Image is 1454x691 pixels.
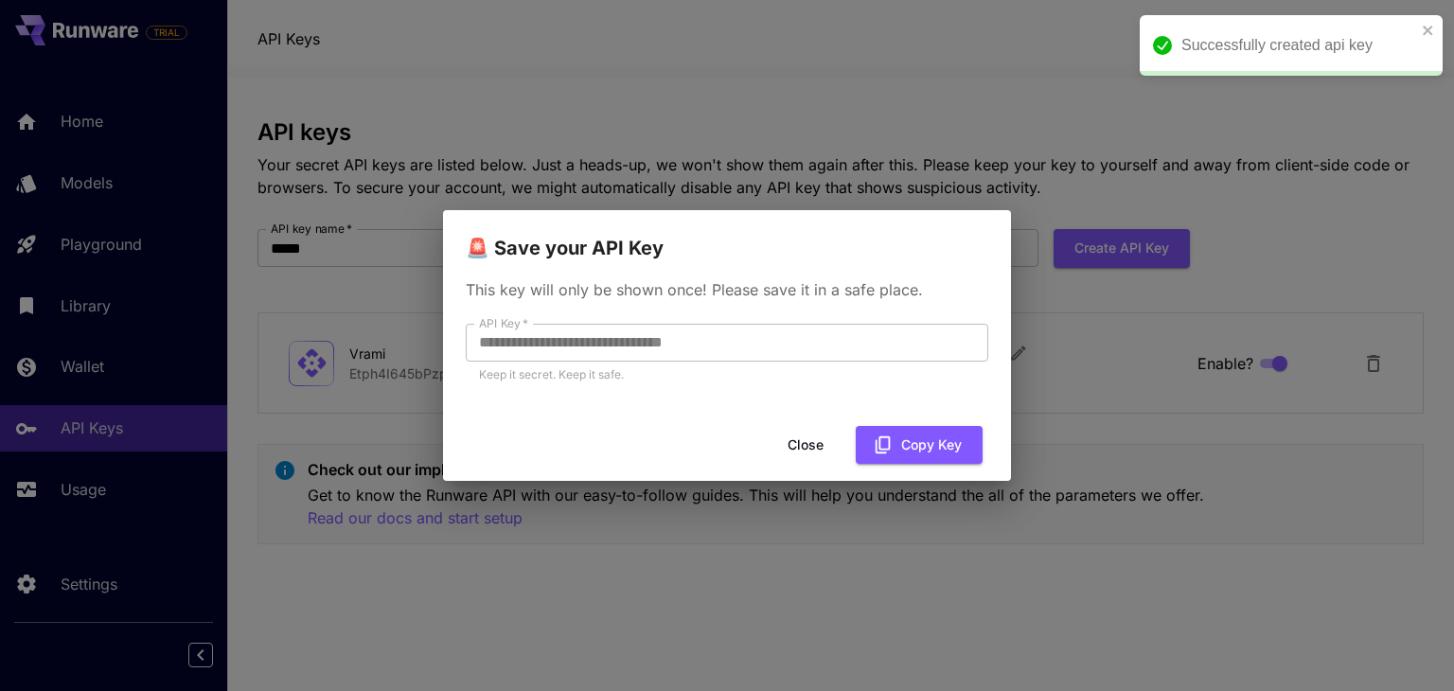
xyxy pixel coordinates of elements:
button: Copy Key [856,426,983,465]
p: This key will only be shown once! Please save it in a safe place. [466,278,988,301]
p: Keep it secret. Keep it safe. [479,365,975,384]
h2: 🚨 Save your API Key [443,210,1011,263]
button: close [1422,23,1435,38]
label: API Key [479,315,528,331]
button: Close [763,426,848,465]
iframe: Chat Widget [1359,600,1454,691]
div: Successfully created api key [1181,34,1416,57]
